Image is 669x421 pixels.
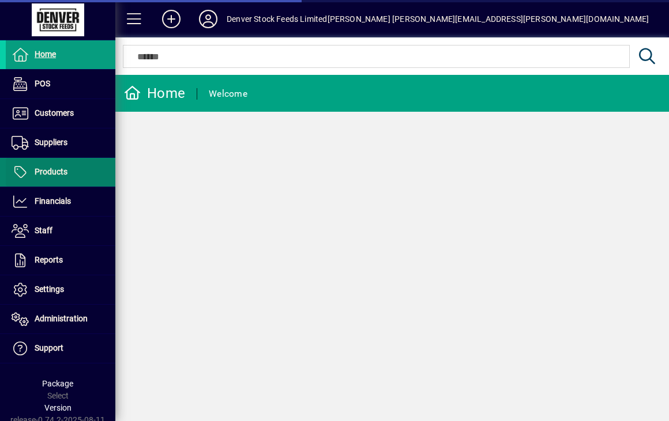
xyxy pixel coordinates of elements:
[6,70,115,98] a: POS
[6,305,115,333] a: Administration
[35,50,56,59] span: Home
[35,196,71,206] span: Financials
[190,9,227,29] button: Profile
[6,99,115,128] a: Customers
[6,246,115,275] a: Reports
[124,84,185,103] div: Home
[35,138,67,147] span: Suppliers
[6,217,115,245] a: Staff
[6,158,115,187] a: Products
[35,285,64,294] span: Settings
[328,10,649,28] div: [PERSON_NAME] [PERSON_NAME][EMAIL_ADDRESS][PERSON_NAME][DOMAIN_NAME]
[6,275,115,304] a: Settings
[42,379,73,388] span: Package
[35,314,88,323] span: Administration
[35,167,67,176] span: Products
[6,128,115,157] a: Suppliers
[209,85,247,103] div: Welcome
[35,343,63,352] span: Support
[153,9,190,29] button: Add
[35,79,50,88] span: POS
[227,10,328,28] div: Denver Stock Feeds Limited
[35,226,52,235] span: Staff
[44,403,72,412] span: Version
[35,255,63,264] span: Reports
[35,108,74,117] span: Customers
[6,187,115,216] a: Financials
[6,334,115,363] a: Support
